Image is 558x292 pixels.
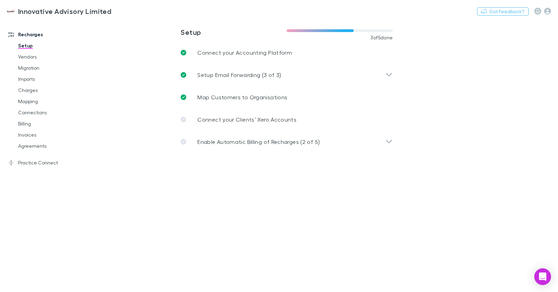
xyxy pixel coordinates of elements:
span: 3 of 5 done [370,35,393,40]
h3: Innovative Advisory Limited [18,7,111,15]
a: Imports [11,74,87,85]
p: Connect your Accounting Platform [197,48,292,57]
a: Connect your Accounting Platform [175,41,398,64]
p: Setup Email Forwarding (3 of 3) [197,71,281,79]
p: Connect your Clients’ Xero Accounts [197,115,296,124]
button: Got Feedback? [477,7,529,16]
a: Connections [11,107,87,118]
a: Innovative Advisory Limited [3,3,115,20]
p: Map Customers to Organisations [197,93,287,101]
a: Setup [11,40,87,51]
a: Practice Connect [1,157,87,168]
a: Map Customers to Organisations [175,86,398,108]
h3: Setup [181,28,287,36]
a: Mapping [11,96,87,107]
a: Migration [11,62,87,74]
p: Enable Automatic Billing of Recharges (2 of 5) [197,138,320,146]
a: Charges [11,85,87,96]
a: Invoices [11,129,87,140]
a: Billing [11,118,87,129]
div: Enable Automatic Billing of Recharges (2 of 5) [175,131,398,153]
a: Connect your Clients’ Xero Accounts [175,108,398,131]
a: Vendors [11,51,87,62]
div: Setup Email Forwarding (3 of 3) [175,64,398,86]
a: Recharges [1,29,87,40]
a: Agreements [11,140,87,152]
div: Open Intercom Messenger [534,268,551,285]
img: Innovative Advisory Limited's Logo [7,7,15,15]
